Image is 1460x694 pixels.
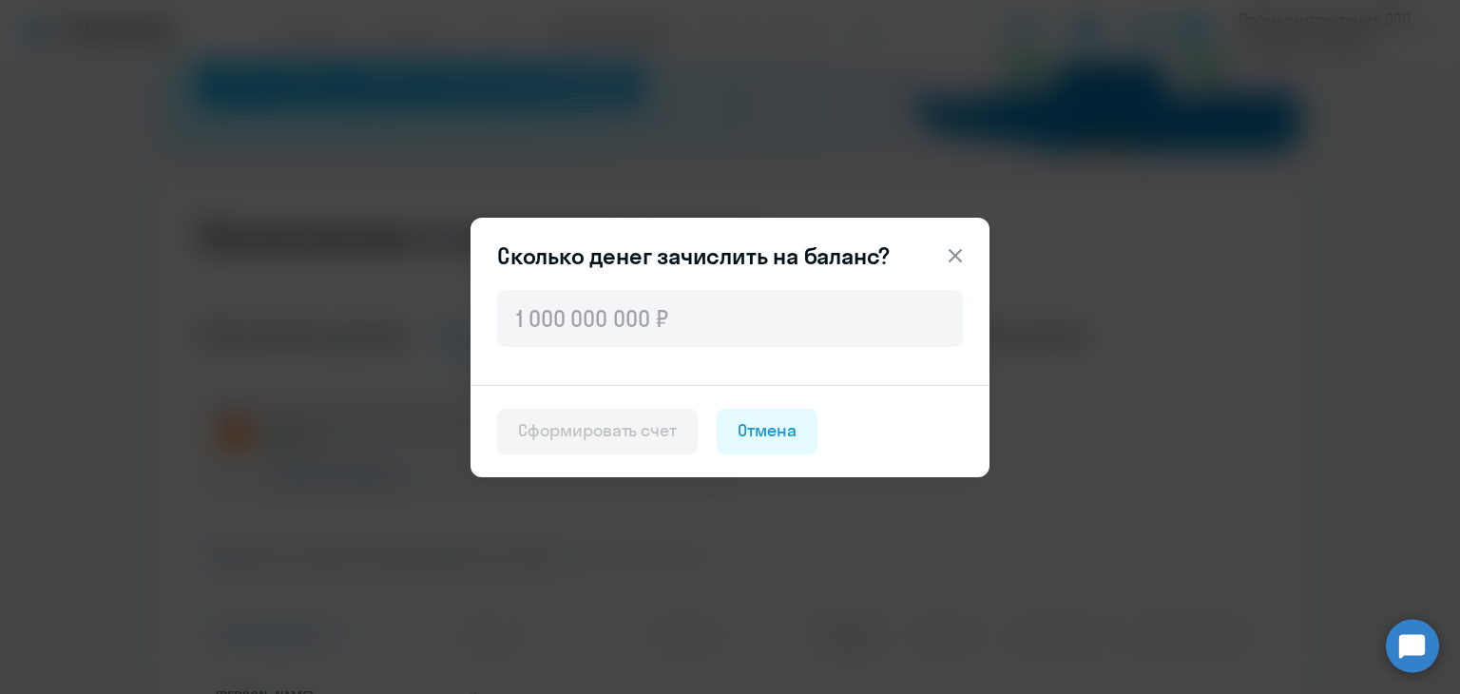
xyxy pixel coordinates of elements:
button: Отмена [717,409,817,454]
button: Сформировать счет [497,409,698,454]
input: 1 000 000 000 ₽ [497,290,963,347]
div: Сформировать счет [518,418,677,443]
header: Сколько денег зачислить на баланс? [471,241,989,271]
div: Отмена [738,418,797,443]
